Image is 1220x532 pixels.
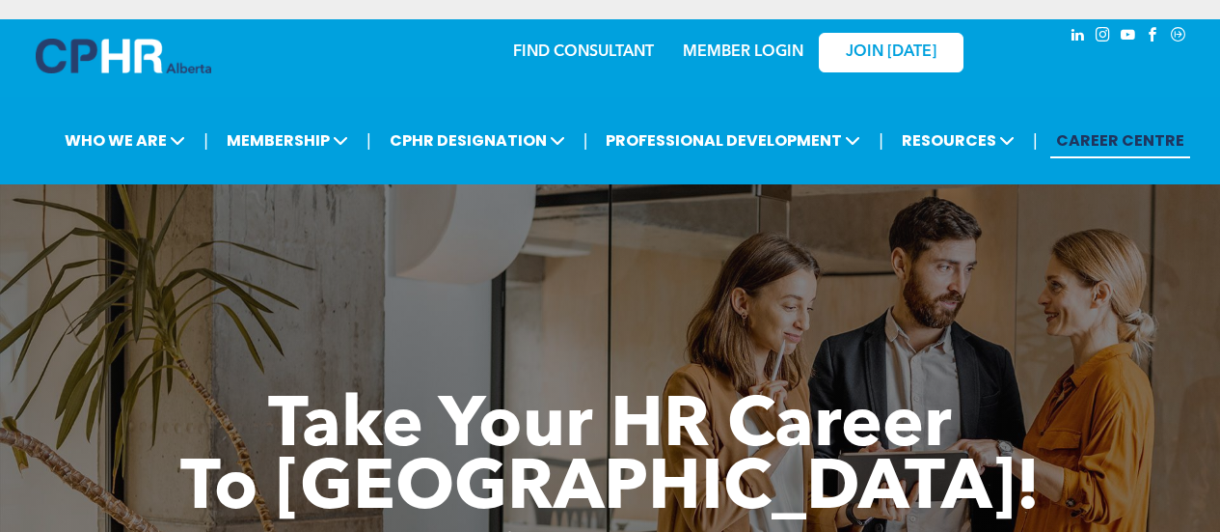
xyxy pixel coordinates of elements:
span: RESOURCES [896,123,1020,158]
li: | [366,121,371,160]
a: youtube [1118,24,1139,50]
li: | [1033,121,1038,160]
span: PROFESSIONAL DEVELOPMENT [600,123,866,158]
span: To [GEOGRAPHIC_DATA]! [180,456,1041,525]
li: | [879,121,883,160]
span: MEMBERSHIP [221,123,354,158]
a: MEMBER LOGIN [683,44,803,60]
img: A blue and white logo for cp alberta [36,39,211,73]
a: linkedin [1068,24,1089,50]
a: FIND CONSULTANT [513,44,654,60]
a: Social network [1168,24,1189,50]
span: CPHR DESIGNATION [384,123,571,158]
span: WHO WE ARE [59,123,191,158]
a: instagram [1093,24,1114,50]
span: JOIN [DATE] [846,43,936,62]
span: Take Your HR Career [268,393,952,462]
a: CAREER CENTRE [1050,123,1190,158]
a: facebook [1143,24,1164,50]
li: | [203,121,208,160]
a: JOIN [DATE] [819,33,963,72]
li: | [583,121,588,160]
